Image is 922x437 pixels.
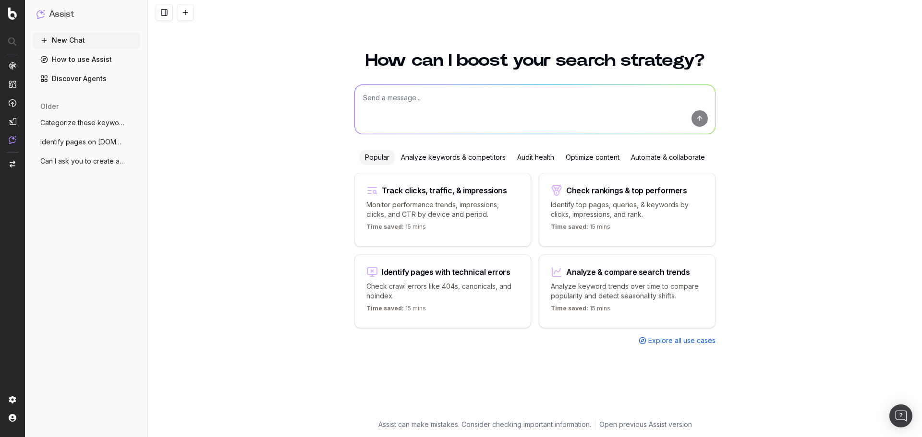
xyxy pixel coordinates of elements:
[566,268,690,276] div: Analyze & compare search trends
[9,62,16,70] img: Analytics
[551,282,704,301] p: Analyze keyword trends over time to compare popularity and detect seasonality shifts.
[382,268,510,276] div: Identify pages with technical errors
[9,99,16,107] img: Activation
[33,33,140,48] button: New Chat
[8,7,17,20] img: Botify logo
[40,137,125,147] span: Identify pages on [DOMAIN_NAME] that h
[551,200,704,219] p: Identify top pages, queries, & keywords by clicks, impressions, and rank.
[648,336,716,345] span: Explore all use cases
[9,136,16,144] img: Assist
[9,414,16,422] img: My account
[551,305,610,316] p: 15 mins
[33,154,140,169] button: Can I ask you to create a segment if I g
[366,200,519,219] p: Monitor performance trends, impressions, clicks, and CTR by device and period.
[49,8,74,21] h1: Assist
[33,71,140,86] a: Discover Agents
[33,134,140,150] button: Identify pages on [DOMAIN_NAME] that h
[366,282,519,301] p: Check crawl errors like 404s, canonicals, and noindex.
[551,223,610,235] p: 15 mins
[560,150,625,165] div: Optimize content
[36,8,136,21] button: Assist
[395,150,511,165] div: Analyze keywords & competitors
[9,118,16,125] img: Studio
[10,161,15,167] img: Switch project
[40,102,59,111] span: older
[551,223,588,230] span: Time saved:
[33,52,140,67] a: How to use Assist
[359,150,395,165] div: Popular
[354,52,716,69] h1: How can I boost your search strategy?
[378,420,591,429] p: Assist can make mistakes. Consider checking important information.
[36,10,45,19] img: Assist
[9,396,16,403] img: Setting
[33,115,140,130] button: Categorize these keywords for my content
[9,80,16,88] img: Intelligence
[366,223,404,230] span: Time saved:
[639,336,716,345] a: Explore all use cases
[366,223,426,235] p: 15 mins
[40,156,125,166] span: Can I ask you to create a segment if I g
[566,187,687,194] div: Check rankings & top performers
[599,420,692,429] a: Open previous Assist version
[551,305,588,312] span: Time saved:
[511,150,560,165] div: Audit health
[40,118,125,128] span: Categorize these keywords for my content
[889,404,912,427] div: Open Intercom Messenger
[366,305,426,316] p: 15 mins
[382,187,507,194] div: Track clicks, traffic, & impressions
[625,150,711,165] div: Automate & collaborate
[366,305,404,312] span: Time saved:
